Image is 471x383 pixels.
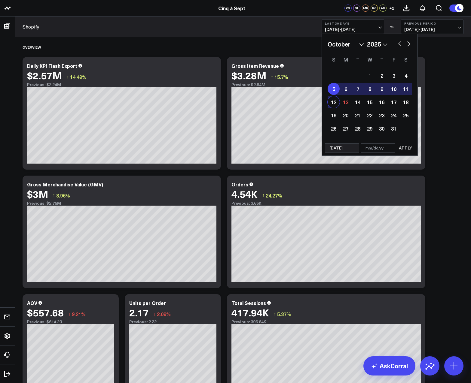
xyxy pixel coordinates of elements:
[404,27,460,32] span: [DATE] - [DATE]
[379,5,387,12] div: AB
[344,5,352,12] div: CS
[27,201,216,206] div: Previous: $2.75M
[396,143,414,152] button: APPLY
[340,55,352,64] div: Monday
[404,22,460,25] b: Previous Period
[27,307,64,318] div: $557.68
[231,201,421,206] div: Previous: 3.65K
[389,6,394,10] span: + 2
[364,55,376,64] div: Wednesday
[53,191,55,199] span: ↑
[231,319,421,324] div: Previous: 396.64K
[70,74,87,80] span: 14.49%
[231,307,269,318] div: 417.94K
[157,311,171,317] span: 2.09%
[129,319,216,324] div: Previous: 2.22
[231,188,258,199] div: 4.54K
[129,300,166,306] div: Units per Order
[68,310,71,318] span: ↓
[27,181,103,188] div: Gross Merchandise Value (GMV)
[27,188,48,199] div: $3M
[322,20,384,34] button: Last 30 Days[DATE]-[DATE]
[352,55,364,64] div: Tuesday
[274,74,288,80] span: 15.7%
[371,5,378,12] div: RG
[129,307,149,318] div: 2.17
[231,62,279,69] div: Gross Item Revenue
[361,143,395,152] input: mm/dd/yy
[27,319,114,324] div: Previous: $614.23
[23,23,39,30] a: Shopify
[274,310,276,318] span: ↑
[27,82,216,87] div: Previous: $2.24M
[266,192,282,199] span: 24.27%
[27,62,77,69] div: Daily KPI Flash Export
[231,82,421,87] div: Previous: $2.84M
[388,55,400,64] div: Friday
[72,311,86,317] span: 9.21%
[218,5,245,11] a: Cinq à Sept
[401,20,463,34] button: Previous Period[DATE]-[DATE]
[362,5,369,12] div: MR
[23,40,41,54] div: Overview
[325,143,359,152] input: mm/dd/yy
[376,55,388,64] div: Thursday
[387,25,398,29] div: VS
[231,181,248,188] div: Orders
[27,70,62,81] div: $2.57M
[56,192,70,199] span: 8.96%
[277,311,291,317] span: 5.37%
[400,55,412,64] div: Saturday
[262,191,265,199] span: ↑
[27,300,37,306] div: AOV
[328,55,340,64] div: Sunday
[66,73,69,81] span: ↑
[271,73,273,81] span: ↑
[325,22,381,25] b: Last 30 Days
[153,310,156,318] span: ↓
[353,5,360,12] div: SL
[363,356,415,375] a: AskCorral
[231,300,266,306] div: Total Sessions
[388,5,395,12] button: +2
[231,70,266,81] div: $3.28M
[325,27,381,32] span: [DATE] - [DATE]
